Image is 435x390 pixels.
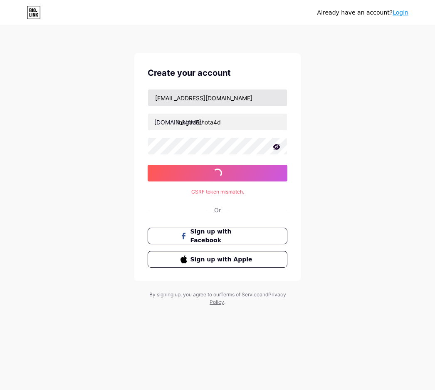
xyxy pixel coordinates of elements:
div: Create your account [148,67,287,79]
div: Or [214,206,221,214]
a: Login [393,9,408,16]
div: Already have an account? [317,8,408,17]
input: username [148,114,287,130]
div: [DOMAIN_NAME]/ [154,118,203,127]
a: Terms of Service [220,291,260,298]
div: CSRF token mismatch. [148,188,287,196]
div: By signing up, you agree to our and . [147,291,288,306]
span: Sign up with Facebook [190,227,255,245]
span: Sign up with Apple [190,255,255,264]
input: Email [148,89,287,106]
button: Sign up with Apple [148,251,287,268]
button: Sign up with Facebook [148,228,287,244]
